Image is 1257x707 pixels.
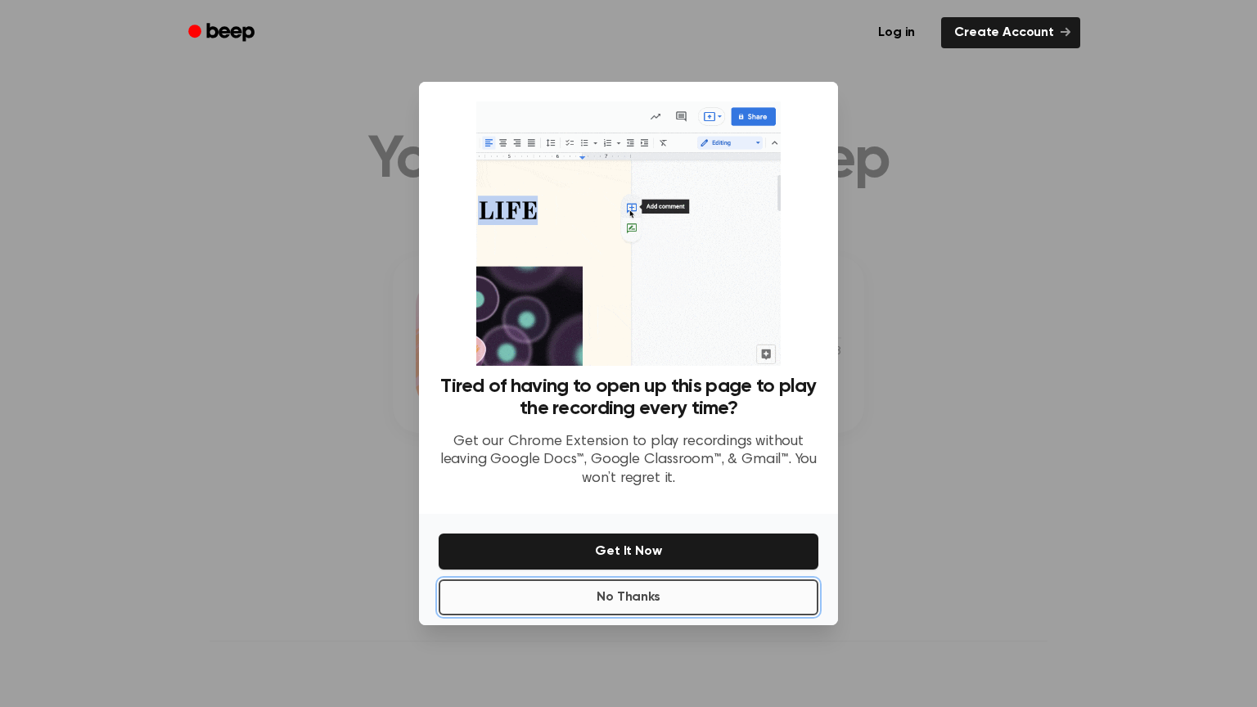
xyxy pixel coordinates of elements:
[439,534,818,570] button: Get It Now
[439,433,818,489] p: Get our Chrome Extension to play recordings without leaving Google Docs™, Google Classroom™, & Gm...
[439,579,818,615] button: No Thanks
[476,101,780,366] img: Beep extension in action
[941,17,1080,48] a: Create Account
[177,17,269,49] a: Beep
[439,376,818,420] h3: Tired of having to open up this page to play the recording every time?
[862,14,931,52] a: Log in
